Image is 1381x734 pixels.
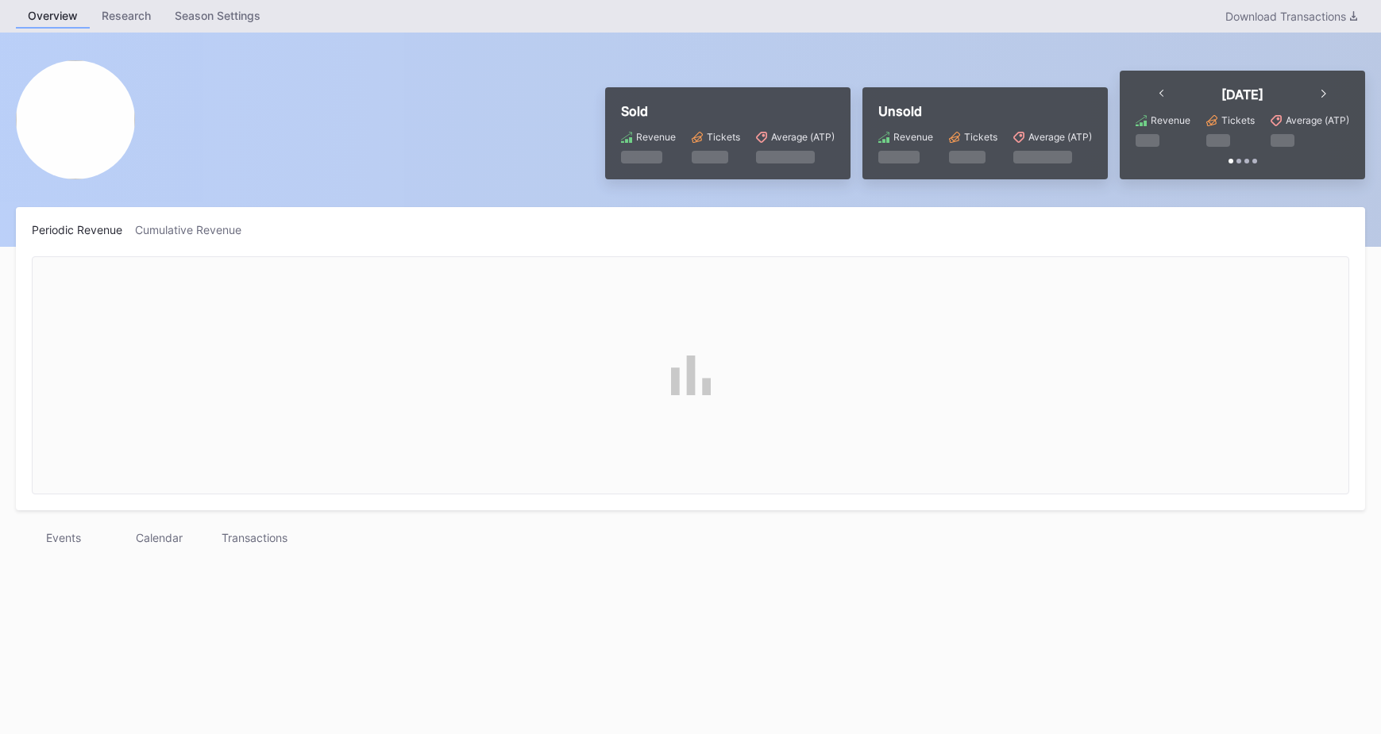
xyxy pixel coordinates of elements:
[135,223,254,236] div: Cumulative Revenue
[16,4,90,29] a: Overview
[90,4,163,29] a: Research
[1028,131,1092,143] div: Average (ATP)
[964,131,997,143] div: Tickets
[163,4,272,29] a: Season Settings
[636,131,676,143] div: Revenue
[206,526,302,549] div: Transactions
[163,4,272,27] div: Season Settings
[1217,6,1365,27] button: Download Transactions
[707,131,740,143] div: Tickets
[1221,86,1263,102] div: [DATE]
[1225,10,1357,23] div: Download Transactions
[32,223,135,236] div: Periodic Revenue
[1286,114,1349,126] div: Average (ATP)
[111,526,206,549] div: Calendar
[893,131,933,143] div: Revenue
[16,526,111,549] div: Events
[1221,114,1255,126] div: Tickets
[621,103,835,119] div: Sold
[771,131,835,143] div: Average (ATP)
[1151,114,1190,126] div: Revenue
[878,103,1092,119] div: Unsold
[90,4,163,27] div: Research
